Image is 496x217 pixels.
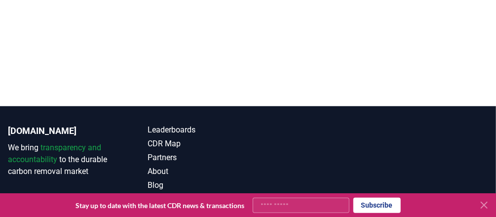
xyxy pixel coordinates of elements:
a: Blog [148,179,248,191]
span: transparency and accountability [8,143,101,164]
a: Partners [148,152,248,164]
a: About [148,166,248,177]
a: Leaderboards [148,124,248,136]
a: CDR Map [148,138,248,150]
p: [DOMAIN_NAME] [8,124,108,138]
p: We bring to the durable carbon removal market [8,142,108,177]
